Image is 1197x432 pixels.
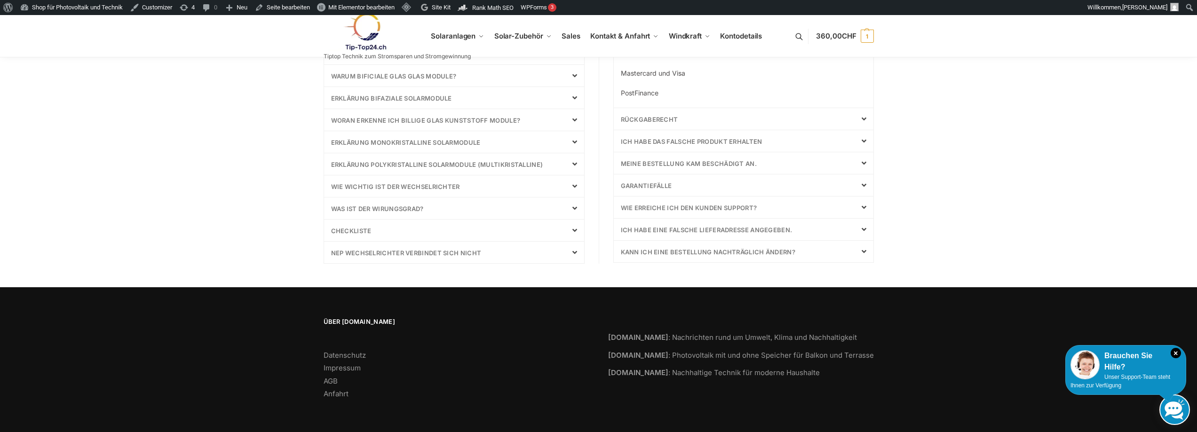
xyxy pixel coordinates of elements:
[614,174,873,196] div: Garantiefälle
[324,175,584,197] div: Wie wichtig ist der Wechselrichter
[1171,348,1181,358] i: Schließen
[861,30,874,43] span: 1
[331,161,543,168] a: Erklärung Polykristalline Solarmodule (Multikristalline)
[621,182,672,189] a: Garantiefälle
[331,139,481,146] a: Erklärung Monokristalline Solarmodule
[324,389,349,398] a: Anfahrt
[614,130,873,152] div: Ich habe das falsche Produkt erhalten
[1170,3,1179,11] img: Benutzerbild von Rupert Spoddig
[324,13,406,51] img: Solaranlagen, Speicheranlagen und Energiesparprodukte
[432,4,451,11] span: Site Kit
[558,15,584,57] a: Sales
[816,22,873,50] a: 360,00CHF 1
[494,31,543,40] span: Solar-Zubehör
[720,31,762,40] span: Kontodetails
[324,351,366,360] a: Datenschutz
[1122,4,1167,11] span: [PERSON_NAME]
[614,219,873,240] div: Ich habe eine falsche Lieferadresse angegeben.
[716,15,766,57] a: Kontodetails
[1070,350,1181,373] div: Brauchen Sie Hilfe?
[621,226,793,234] a: Ich habe eine falsche Lieferadresse angegeben.
[614,241,873,262] div: Kann ich eine Bestellung nachträglich ändern?
[324,131,584,153] div: Erklärung Monokristalline Solarmodule
[324,54,471,59] p: Tiptop Technik zum Stromsparen und Stromgewinnung
[587,15,663,57] a: Kontakt & Anfahrt
[816,15,873,58] nav: Cart contents
[816,31,856,40] span: 360,00
[621,68,866,79] p: Mastercard und Visa
[665,15,714,57] a: Windkraft
[331,205,424,212] a: Was ist der Wirungsgrad?
[548,3,556,12] div: 3
[608,368,668,377] strong: [DOMAIN_NAME]
[328,4,395,11] span: Mit Elementor bearbeiten
[621,116,678,123] a: Rückgaberecht
[669,31,702,40] span: Windkraft
[331,227,372,235] a: Checkliste
[614,196,873,218] div: Wie erreiche ich den Kunden Support?
[324,153,584,175] div: Erklärung Polykristalline Solarmodule (Multikristalline)
[324,242,584,263] div: NEP Wechselrichter verbindet sich nicht
[608,351,668,360] strong: [DOMAIN_NAME]
[331,183,460,190] a: Wie wichtig ist der Wechselrichter
[621,204,757,212] a: Wie erreiche ich den Kunden Support?
[608,368,820,377] a: [DOMAIN_NAME]: Nachhaltige Technik für moderne Haushalte
[324,220,584,241] div: Checkliste
[614,108,873,130] div: Rückgaberecht
[562,31,580,40] span: Sales
[331,249,482,257] a: NEP Wechselrichter verbindet sich nicht
[324,65,584,86] div: Warum bificiale Glas Glas Module?
[331,72,457,80] a: Warum bificiale Glas Glas Module?
[331,117,521,124] a: Woran erkenne ich billige Glas Kunststoff Module?
[621,160,757,167] a: Meine Bestellung kam beschädigt an.
[331,94,452,102] a: Erklärung Bifaziale Solarmodule
[621,248,796,256] a: Kann ich eine Bestellung nachträglich ändern?
[324,87,584,109] div: Erklärung Bifaziale Solarmodule
[608,333,857,342] a: [DOMAIN_NAME]: Nachrichten rund um Umwelt, Klima und Nachhaltigkeit
[472,4,514,11] span: Rank Math SEO
[608,333,668,342] strong: [DOMAIN_NAME]
[324,197,584,219] div: Was ist der Wirungsgrad?
[1070,350,1100,379] img: Customer service
[324,317,589,327] span: Über [DOMAIN_NAME]
[324,109,584,131] div: Woran erkenne ich billige Glas Kunststoff Module?
[608,351,874,360] a: [DOMAIN_NAME]: Photovoltaik mit und ohne Speicher für Balkon und Terrasse
[1070,374,1170,389] span: Unser Support-Team steht Ihnen zur Verfügung
[621,138,762,145] a: Ich habe das falsche Produkt erhalten
[842,31,856,40] span: CHF
[491,15,555,57] a: Solar-Zubehör
[590,31,650,40] span: Kontakt & Anfahrt
[621,88,866,98] p: PostFinance
[614,152,873,174] div: Meine Bestellung kam beschädigt an.
[324,377,338,385] a: AGB
[324,363,361,372] a: Impressum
